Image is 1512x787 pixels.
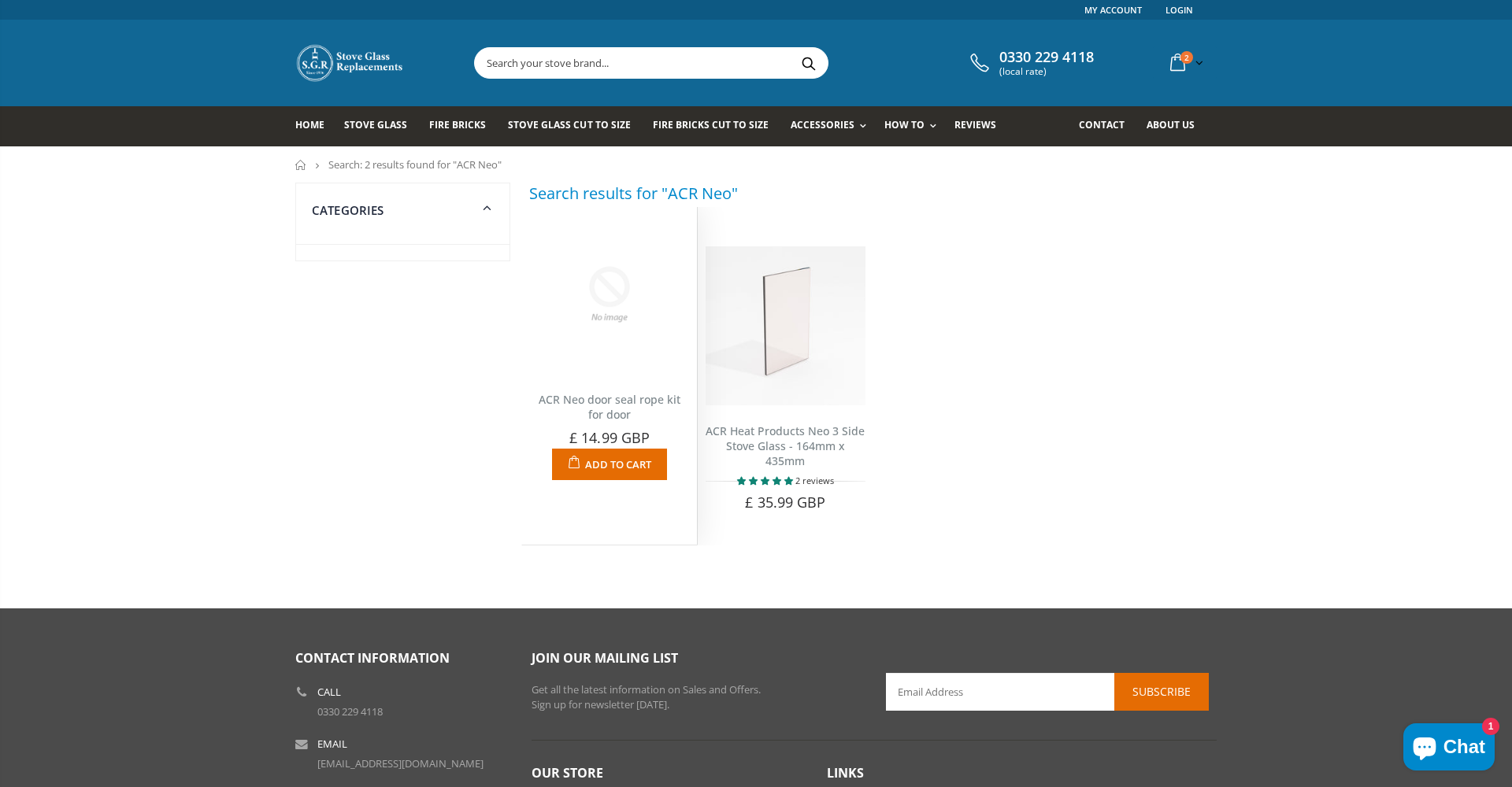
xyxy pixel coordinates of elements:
span: Fire Bricks Cut To Size [653,118,769,131]
span: Join our mailing list [532,649,678,667]
span: £ 14.99 GBP [569,428,650,447]
span: Contact [1079,118,1125,131]
a: 0330 229 4118 [317,704,383,719]
span: Stove Glass Cut To Size [508,118,630,131]
a: Home [295,106,336,146]
a: ACR Heat Products Neo 3 Side Stove Glass - 164mm x 435mm [706,423,865,468]
span: Contact Information [295,649,450,667]
span: Stove Glass [344,118,407,131]
input: Search your stove brand... [475,48,1004,78]
a: 0330 229 4118 (local rate) [966,49,1094,77]
img: ACR Neo 3 Side Stove Glass [706,246,865,405]
a: 2 [1164,47,1206,78]
span: 5.00 stars [737,475,795,486]
input: Email Address [886,673,1209,711]
span: Home [295,118,324,131]
span: (local rate) [999,66,1094,77]
span: Search: 2 results found for "ACR Neo" [328,157,502,172]
a: About us [1147,106,1206,146]
a: Stove Glass [344,106,419,146]
button: Subscribe [1114,673,1209,711]
span: Fire Bricks [429,118,486,131]
span: 2 [1180,51,1193,64]
inbox-online-store-chat: Shopify online store chat [1399,723,1499,774]
span: How To [884,118,925,131]
span: Categories [312,202,384,218]
button: Add to Cart [552,449,666,480]
a: Accessories [791,106,874,146]
a: Reviews [954,106,1008,146]
a: How To [884,106,944,146]
p: Get all the latest information on Sales and Offers. Sign up for newsletter [DATE]. [532,682,862,713]
a: Fire Bricks Cut To Size [653,106,780,146]
span: 2 reviews [795,475,834,486]
span: Accessories [791,118,854,131]
a: Home [295,160,307,170]
span: 0330 229 4118 [999,49,1094,66]
button: Search [791,48,826,78]
a: Fire Bricks [429,106,498,146]
span: About us [1147,118,1195,131]
a: ACR Neo door seal rope kit for door [539,392,680,422]
a: Contact [1079,106,1136,146]
span: Add to Cart [585,457,651,471]
b: Call [317,687,341,697]
span: Links [827,764,864,781]
b: Email [317,739,347,749]
span: £ 35.99 GBP [745,493,825,512]
h3: Search results for "ACR Neo" [529,183,738,204]
a: Stove Glass Cut To Size [508,106,642,146]
span: Reviews [954,118,996,131]
a: [EMAIL_ADDRESS][DOMAIN_NAME] [317,756,484,770]
img: Stove Glass Replacement [295,43,406,83]
span: Our Store [532,764,603,781]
